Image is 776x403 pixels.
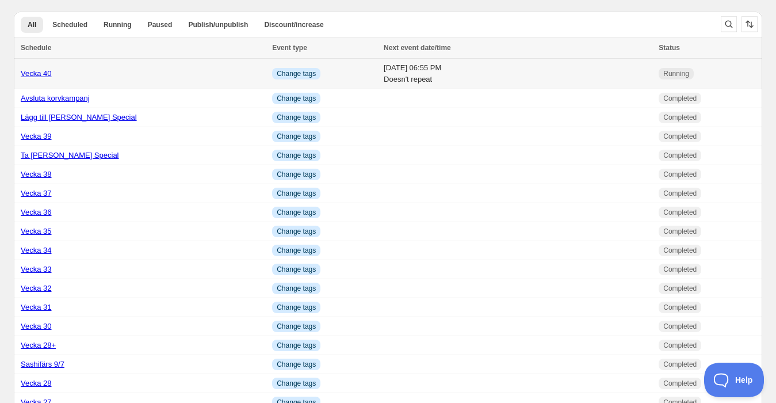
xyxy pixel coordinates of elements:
[21,322,52,330] a: Vecka 30
[663,189,697,198] span: Completed
[663,246,697,255] span: Completed
[21,246,52,254] a: Vecka 34
[188,20,248,29] span: Publish/unpublish
[21,151,119,159] a: Ta [PERSON_NAME] Special
[277,151,316,160] span: Change tags
[148,20,173,29] span: Paused
[663,322,697,331] span: Completed
[277,379,316,388] span: Change tags
[663,208,697,217] span: Completed
[663,341,697,350] span: Completed
[21,208,52,216] a: Vecka 36
[704,363,764,397] iframe: Toggle Customer Support
[21,284,52,292] a: Vecka 32
[21,94,90,102] a: Avsluta korvkampanj
[277,208,316,217] span: Change tags
[21,44,51,52] span: Schedule
[21,170,52,178] a: Vecka 38
[663,94,697,103] span: Completed
[663,170,697,179] span: Completed
[21,189,52,197] a: Vecka 37
[663,69,689,78] span: Running
[21,265,52,273] a: Vecka 33
[741,16,758,32] button: Sort the results
[21,341,56,349] a: Vecka 28+
[663,265,697,274] span: Completed
[277,284,316,293] span: Change tags
[663,303,697,312] span: Completed
[277,265,316,274] span: Change tags
[277,341,316,350] span: Change tags
[277,69,316,78] span: Change tags
[384,44,451,52] span: Next event date/time
[104,20,132,29] span: Running
[277,113,316,122] span: Change tags
[380,59,655,89] td: [DATE] 06:55 PM Doesn't repeat
[277,322,316,331] span: Change tags
[663,227,697,236] span: Completed
[277,246,316,255] span: Change tags
[21,69,52,78] a: Vecka 40
[663,151,697,160] span: Completed
[663,379,697,388] span: Completed
[277,360,316,369] span: Change tags
[264,20,323,29] span: Discount/increase
[28,20,36,29] span: All
[277,303,316,312] span: Change tags
[21,227,52,235] a: Vecka 35
[663,284,697,293] span: Completed
[21,303,52,311] a: Vecka 31
[21,379,52,387] a: Vecka 28
[277,227,316,236] span: Change tags
[277,132,316,141] span: Change tags
[272,44,307,52] span: Event type
[21,113,137,121] a: Lägg till [PERSON_NAME] Special
[663,360,697,369] span: Completed
[21,132,52,140] a: Vecka 39
[277,189,316,198] span: Change tags
[663,132,697,141] span: Completed
[721,16,737,32] button: Search and filter results
[52,20,87,29] span: Scheduled
[659,44,680,52] span: Status
[277,94,316,103] span: Change tags
[21,360,64,368] a: Sashifärs 9/7
[663,113,697,122] span: Completed
[277,170,316,179] span: Change tags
